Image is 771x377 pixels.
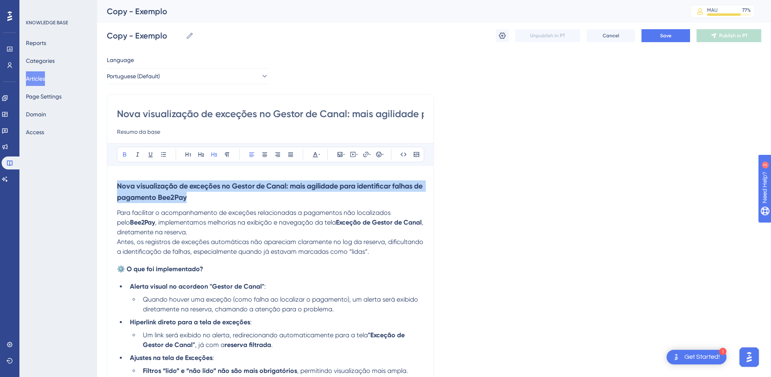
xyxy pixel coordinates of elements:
[107,55,134,65] span: Language
[107,71,160,81] span: Portuguese (Default)
[107,68,269,84] button: Portuguese (Default)
[225,341,271,349] strong: reserva filtrada
[130,283,264,290] strong: Alerta visual no acordeon "Gestor de Canal"
[143,367,297,375] strong: Filtros “lido” e “não lido” não são mais obrigatórios
[107,6,670,17] div: Copy - Exemplo
[707,7,718,13] div: MAU
[684,353,720,362] div: Get Started!
[250,318,252,326] span: :
[117,265,203,273] span: ⚙️ O que foi implementado?
[19,2,51,12] span: Need Help?
[130,354,212,362] strong: Ajustes na tela de Exceções
[26,89,62,104] button: Page Settings
[26,71,45,86] button: Articles
[195,341,225,349] span: , já com a
[117,238,425,255] span: Antes, os registros de exceções automáticas não apareciam claramente no log da reserva, dificulta...
[143,331,406,349] strong: "Exceção de Gestor de Canal"
[155,218,336,226] span: , implementamos melhorias na exibição e navegação da tela
[336,218,422,226] strong: Exceção de Gestor de Canal
[719,32,748,39] span: Publish in PT
[671,352,681,362] img: launcher-image-alternative-text
[515,29,580,42] button: Unpublish in PT
[26,36,46,50] button: Reports
[117,127,424,137] input: Article Description
[742,7,751,13] div: 77 %
[697,29,761,42] button: Publish in PT
[26,125,44,139] button: Access
[641,29,690,42] button: Save
[667,350,726,364] div: Open Get Started! checklist, remaining modules: 1
[212,354,214,362] span: :
[130,218,155,226] strong: Bee2Pay
[56,4,59,11] div: 2
[603,32,619,39] span: Cancel
[143,331,368,339] span: Um link será exibido no alerta, redirecionando automaticamente para a tela
[26,19,68,26] div: KNOWLEDGE BASE
[143,296,420,313] span: Quando houver uma exceção (como falha ao localizar o pagamento), um alerta será exibido diretamen...
[264,283,266,290] span: :
[26,107,46,122] button: Domain
[297,367,408,375] span: , permitindo visualização mais ampla.
[586,29,635,42] button: Cancel
[117,209,392,226] span: Para facilitar o acompanhamento de exceções relacionadas a pagamentos não localizados pelo
[26,54,55,68] button: Categories
[719,348,726,355] div: 1
[660,32,671,39] span: Save
[271,341,273,349] span: .
[130,318,250,326] strong: Hiperlink direto para a tela de exceções
[530,32,565,39] span: Unpublish in PT
[737,345,761,369] iframe: UserGuiding AI Assistant Launcher
[107,30,183,41] input: Article Name
[117,107,424,120] input: Article Title
[117,182,424,202] strong: Nova visualização de exceções no Gestor de Canal: mais agilidade para identificar falhas de pagam...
